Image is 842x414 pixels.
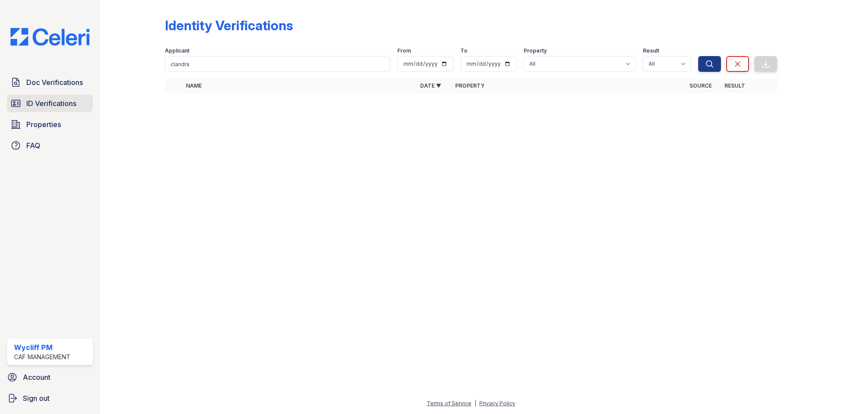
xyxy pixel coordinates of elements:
[26,77,83,88] span: Doc Verifications
[460,47,467,54] label: To
[7,116,93,133] a: Properties
[420,82,441,89] a: Date ▼
[165,56,390,72] input: Search by name or phone number
[165,47,189,54] label: Applicant
[14,342,71,353] div: Wycliff PM
[689,82,712,89] a: Source
[7,137,93,154] a: FAQ
[455,82,485,89] a: Property
[186,82,202,89] a: Name
[397,47,411,54] label: From
[4,389,96,407] a: Sign out
[479,400,515,407] a: Privacy Policy
[26,140,40,151] span: FAQ
[724,82,745,89] a: Result
[4,28,96,46] img: CE_Logo_Blue-a8612792a0a2168367f1c8372b55b34899dd931a85d93a1a3d3e32e68fde9ad4.png
[23,393,50,403] span: Sign out
[26,119,61,130] span: Properties
[26,98,76,109] span: ID Verifications
[23,372,50,382] span: Account
[7,74,93,91] a: Doc Verifications
[4,368,96,386] a: Account
[427,400,471,407] a: Terms of Service
[14,353,71,361] div: CAF Management
[524,47,547,54] label: Property
[643,47,659,54] label: Result
[165,18,293,33] div: Identity Verifications
[475,400,476,407] div: |
[7,95,93,112] a: ID Verifications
